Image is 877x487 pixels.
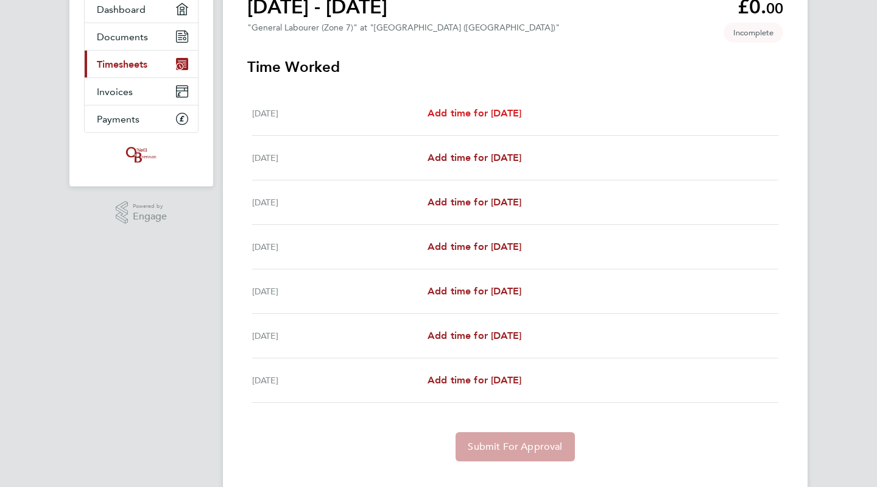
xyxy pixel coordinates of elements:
h3: Time Worked [247,57,783,77]
a: Add time for [DATE] [428,195,521,210]
a: Invoices [85,78,198,105]
span: This timesheet is Incomplete. [724,23,783,43]
span: Add time for [DATE] [428,152,521,163]
span: Engage [133,212,167,222]
a: Go to home page [84,145,199,165]
img: oneillandbrennan-logo-retina.png [124,145,159,165]
span: Timesheets [97,59,147,70]
span: Documents [97,31,148,43]
a: Add time for [DATE] [428,329,521,343]
span: Add time for [DATE] [428,241,521,252]
span: Payments [97,113,139,125]
span: Invoices [97,86,133,98]
a: Powered byEngage [116,201,167,224]
a: Documents [85,23,198,50]
a: Add time for [DATE] [428,373,521,388]
div: [DATE] [252,373,428,388]
span: Powered by [133,201,167,212]
a: Add time for [DATE] [428,284,521,299]
div: "General Labourer (Zone 7)" at "[GEOGRAPHIC_DATA] ([GEOGRAPHIC_DATA])" [247,23,560,33]
div: [DATE] [252,284,428,299]
a: Add time for [DATE] [428,106,521,121]
span: Add time for [DATE] [428,374,521,386]
span: Add time for [DATE] [428,107,521,119]
span: Add time for [DATE] [428,330,521,341]
a: Payments [85,105,198,132]
div: [DATE] [252,329,428,343]
div: [DATE] [252,106,428,121]
span: Dashboard [97,4,146,15]
a: Timesheets [85,51,198,77]
a: Add time for [DATE] [428,151,521,165]
div: [DATE] [252,195,428,210]
div: [DATE] [252,151,428,165]
span: Add time for [DATE] [428,196,521,208]
div: [DATE] [252,240,428,254]
span: Add time for [DATE] [428,285,521,297]
a: Add time for [DATE] [428,240,521,254]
